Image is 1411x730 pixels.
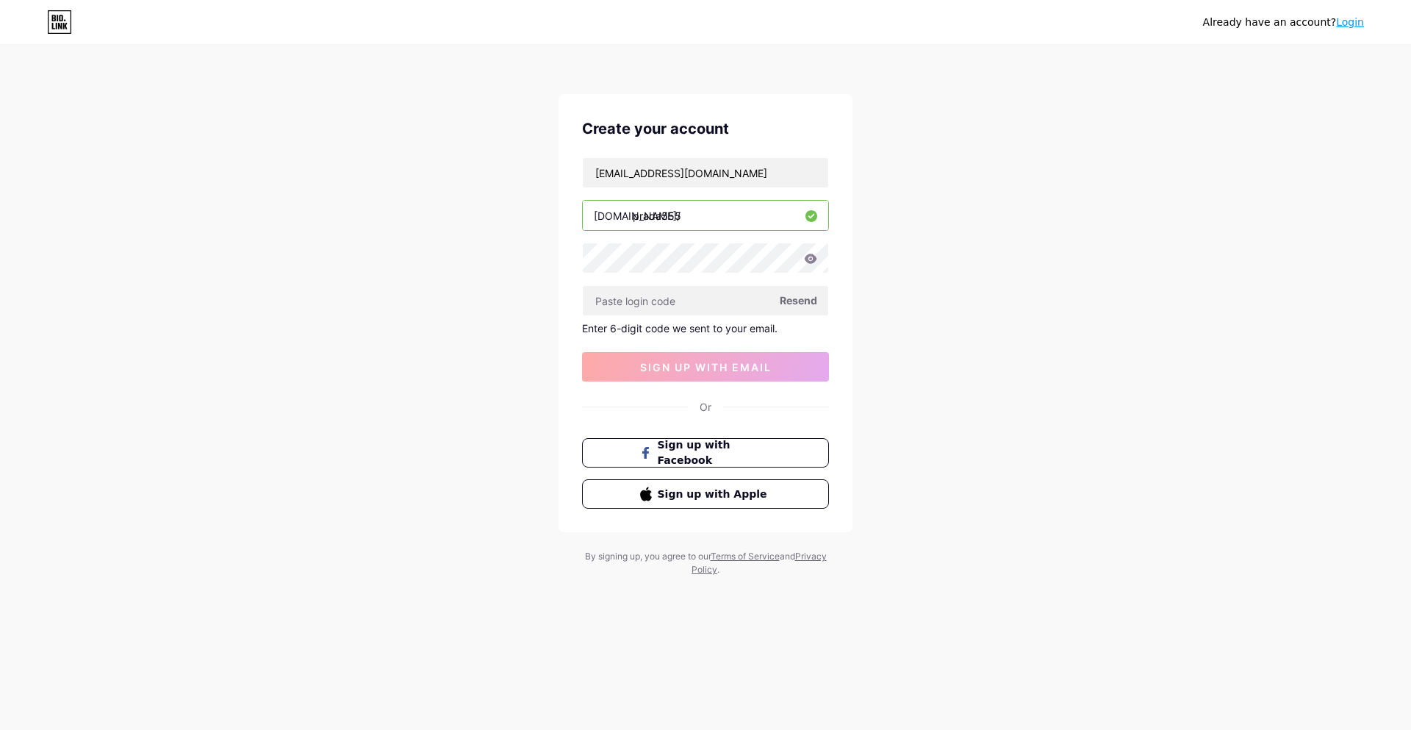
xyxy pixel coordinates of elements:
[700,399,711,415] div: Or
[658,487,772,502] span: Sign up with Apple
[594,208,681,223] div: [DOMAIN_NAME]/
[1336,16,1364,28] a: Login
[583,158,828,187] input: Email
[711,551,780,562] a: Terms of Service
[780,293,817,308] span: Resend
[581,550,830,576] div: By signing up, you agree to our and .
[583,286,828,315] input: Paste login code
[582,322,829,334] div: Enter 6-digit code we sent to your email.
[582,118,829,140] div: Create your account
[640,361,772,373] span: sign up with email
[658,437,772,468] span: Sign up with Facebook
[582,479,829,509] button: Sign up with Apple
[1203,15,1364,30] div: Already have an account?
[583,201,828,230] input: username
[582,352,829,382] button: sign up with email
[582,438,829,468] button: Sign up with Facebook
